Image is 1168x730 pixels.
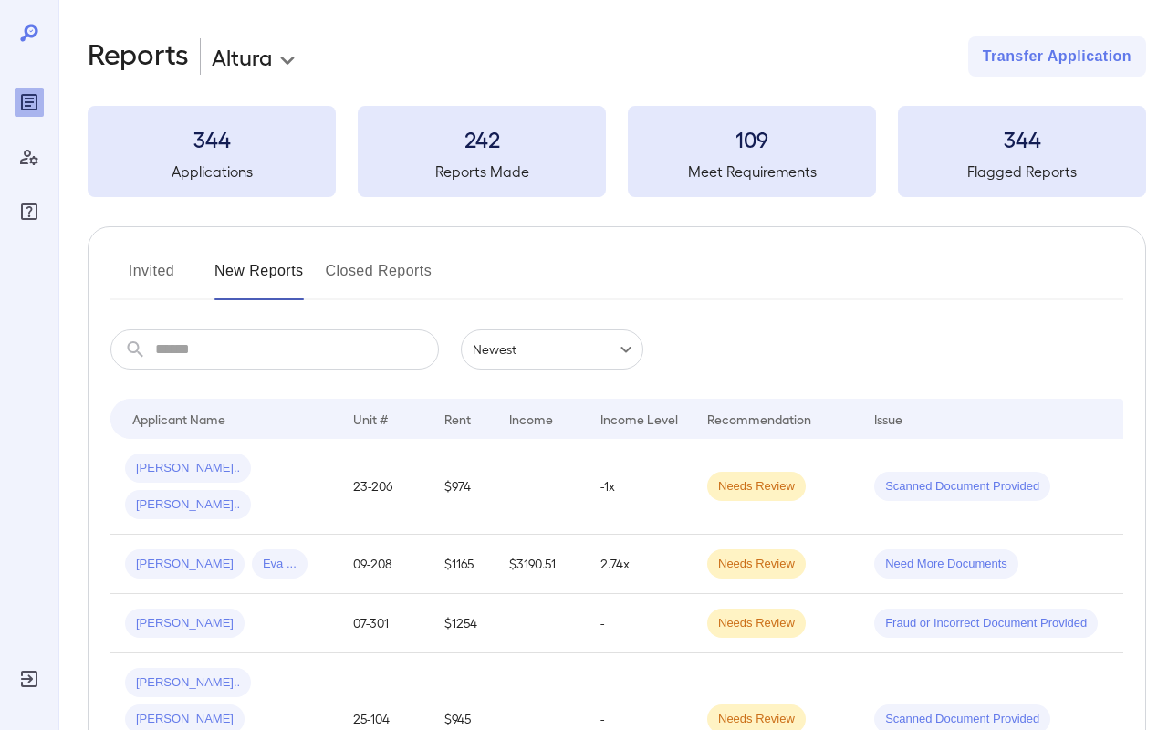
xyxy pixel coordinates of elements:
[339,594,430,653] td: 07-301
[212,42,272,71] p: Altura
[628,161,876,182] h5: Meet Requirements
[252,556,308,573] span: Eva ...
[707,615,806,632] span: Needs Review
[444,408,474,430] div: Rent
[15,142,44,172] div: Manage Users
[430,439,495,535] td: $974
[15,88,44,117] div: Reports
[358,124,606,153] h3: 242
[874,556,1018,573] span: Need More Documents
[898,161,1146,182] h5: Flagged Reports
[430,535,495,594] td: $1165
[509,408,553,430] div: Income
[874,478,1050,495] span: Scanned Document Provided
[15,197,44,226] div: FAQ
[339,439,430,535] td: 23-206
[707,556,806,573] span: Needs Review
[707,478,806,495] span: Needs Review
[898,124,1146,153] h3: 344
[88,124,336,153] h3: 344
[15,664,44,693] div: Log Out
[326,256,433,300] button: Closed Reports
[358,161,606,182] h5: Reports Made
[430,594,495,653] td: $1254
[874,711,1050,728] span: Scanned Document Provided
[600,408,678,430] div: Income Level
[88,161,336,182] h5: Applications
[125,460,251,477] span: [PERSON_NAME]..
[707,711,806,728] span: Needs Review
[586,594,693,653] td: -
[461,329,643,370] div: Newest
[125,496,251,514] span: [PERSON_NAME]..
[125,556,245,573] span: [PERSON_NAME]
[874,408,903,430] div: Issue
[495,535,586,594] td: $3190.51
[125,615,245,632] span: [PERSON_NAME]
[88,36,189,77] h2: Reports
[353,408,388,430] div: Unit #
[874,615,1098,632] span: Fraud or Incorrect Document Provided
[628,124,876,153] h3: 109
[214,256,304,300] button: New Reports
[707,408,811,430] div: Recommendation
[125,711,245,728] span: [PERSON_NAME]
[339,535,430,594] td: 09-208
[132,408,225,430] div: Applicant Name
[586,439,693,535] td: -1x
[110,256,193,300] button: Invited
[586,535,693,594] td: 2.74x
[125,674,251,692] span: [PERSON_NAME]..
[968,36,1146,77] button: Transfer Application
[88,106,1146,197] summary: 344Applications242Reports Made109Meet Requirements344Flagged Reports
